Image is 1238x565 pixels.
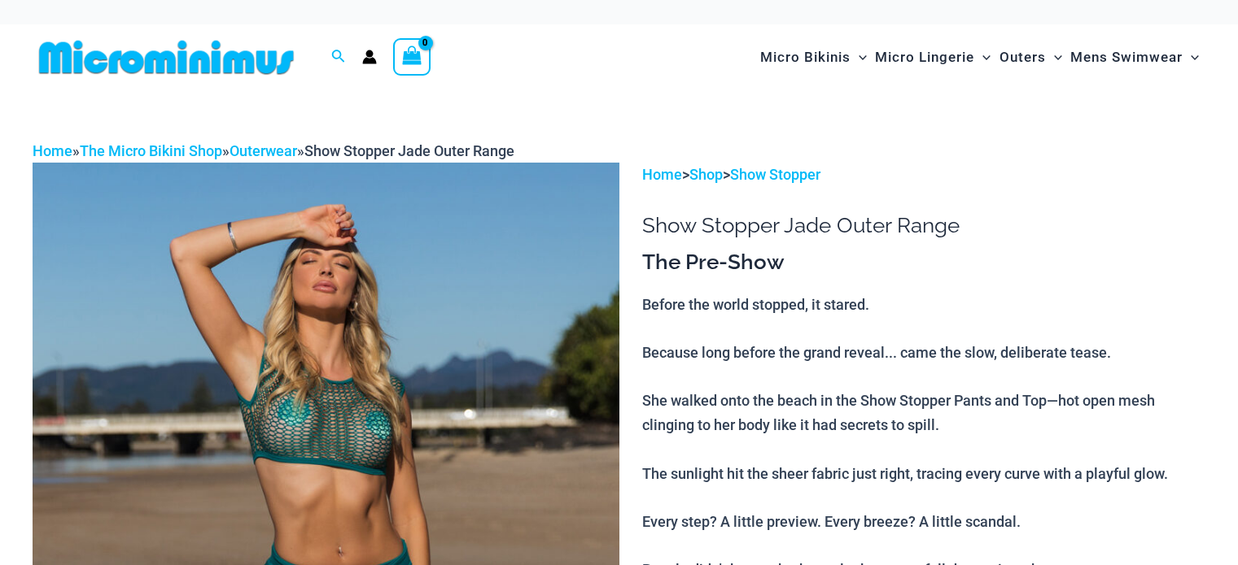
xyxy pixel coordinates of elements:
[331,47,346,67] a: Search icon link
[393,38,431,76] a: View Shopping Cart, empty
[760,37,851,78] span: Micro Bikinis
[1046,37,1062,78] span: Menu Toggle
[80,142,222,159] a: The Micro Bikini Shop
[1066,33,1203,82] a: Mens SwimwearMenu ToggleMenu Toggle
[730,166,820,183] a: Show Stopper
[974,37,991,78] span: Menu Toggle
[1183,37,1199,78] span: Menu Toggle
[362,50,377,64] a: Account icon link
[754,30,1205,85] nav: Site Navigation
[689,166,723,183] a: Shop
[1000,37,1046,78] span: Outers
[33,142,514,159] span: » » »
[33,142,72,159] a: Home
[756,33,871,82] a: Micro BikinisMenu ToggleMenu Toggle
[1070,37,1183,78] span: Mens Swimwear
[642,163,1205,187] p: > >
[230,142,297,159] a: Outerwear
[642,249,1205,276] h3: The Pre-Show
[642,213,1205,238] h1: Show Stopper Jade Outer Range
[875,37,974,78] span: Micro Lingerie
[304,142,514,159] span: Show Stopper Jade Outer Range
[851,37,867,78] span: Menu Toggle
[642,166,682,183] a: Home
[871,33,995,82] a: Micro LingerieMenu ToggleMenu Toggle
[995,33,1066,82] a: OutersMenu ToggleMenu Toggle
[33,39,300,76] img: MM SHOP LOGO FLAT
